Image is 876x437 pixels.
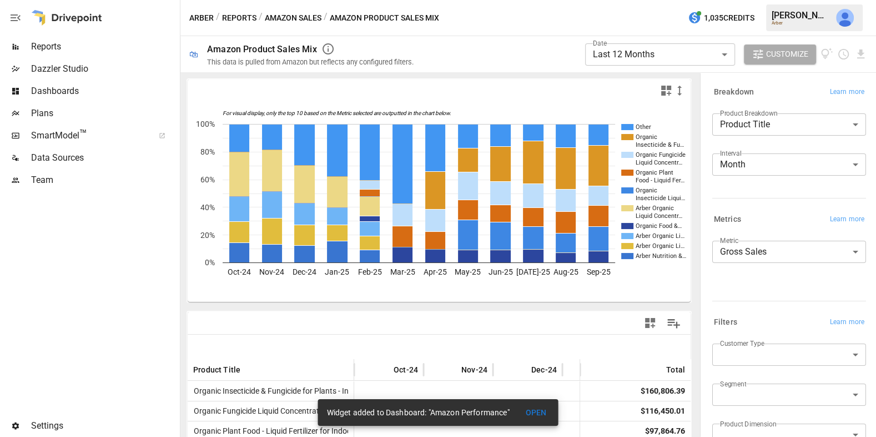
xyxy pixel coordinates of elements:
span: Plans [31,107,178,120]
button: Amazon Sales [265,11,321,25]
span: SmartModel [31,129,147,142]
text: Arber Organic Li… [636,242,684,250]
div: 🛍 [189,49,198,59]
text: Jun-25 [489,267,513,276]
text: Dec-24 [293,267,316,276]
div: Total [666,365,685,374]
span: Nov-24 [461,364,487,375]
button: Arber [189,11,214,25]
label: Metric [720,236,738,245]
button: Sort [445,362,460,378]
text: For visual display, only the top 10 based on the Metric selected are outputted in the chart below. [223,110,451,117]
text: Apr-25 [424,267,447,276]
text: Liquid Concentr… [636,159,682,166]
button: Manage Columns [661,311,686,336]
text: 100% [196,120,215,128]
text: Other [636,123,651,131]
text: Organic Fungicide [636,151,686,158]
span: Dazzler Studio [31,62,178,76]
text: 40% [200,203,215,212]
div: Gross Sales [712,241,866,263]
text: 20% [200,231,215,240]
label: Product Breakdown [720,108,778,118]
text: Food - Liquid Fer… [636,177,684,184]
div: This data is pulled from Amazon but reflects any configured filters. [207,58,414,66]
button: Sort [377,362,392,378]
div: [PERSON_NAME] [772,10,829,21]
h6: Metrics [714,213,741,226]
button: 1,035Credits [683,8,759,28]
div: Product Title [712,113,866,136]
text: Jan-25 [325,267,349,276]
div: $116,450.01 [641,401,685,421]
div: $160,806.39 [641,381,685,401]
label: Date [593,38,607,48]
button: Customize [744,44,816,64]
span: Dec-24 [531,364,557,375]
button: Sort [515,362,530,378]
span: Dashboards [31,85,178,98]
label: Product Dimension [720,419,776,429]
div: Amazon Product Sales Mix [207,44,317,54]
div: Widget added to Dashboard: "Amazon Performance" [326,403,509,423]
text: 0% [205,258,215,267]
text: [DATE]-25 [516,267,550,276]
label: Customer Type [720,339,764,348]
button: View documentation [820,44,833,64]
text: Mar-25 [390,267,415,276]
text: Insecticide & Fu… [636,141,684,148]
text: Feb-25 [358,267,382,276]
button: Schedule report [837,48,850,61]
text: Arber Nutrition &… [636,252,686,260]
text: Arber Organic [636,205,674,212]
text: Organic Plant [636,169,673,176]
span: ™ [79,127,87,141]
span: Team [31,173,178,187]
svg: A chart. [188,102,691,302]
span: Data Sources [31,151,178,165]
button: OPEN [518,403,554,423]
button: Reports [222,11,256,25]
div: / [324,11,328,25]
div: / [216,11,220,25]
h6: Breakdown [714,86,754,98]
text: Oct-24 [228,267,251,276]
h6: Filters [714,316,737,329]
span: Last 12 Months [593,49,655,59]
text: Aug-25 [553,267,578,276]
text: 80% [200,147,215,156]
div: / [259,11,263,25]
span: Learn more [830,317,864,328]
text: Organic Food &… [636,222,682,230]
label: Interval [720,148,742,158]
button: Sort [241,362,257,378]
span: 1,035 Credits [704,11,754,25]
text: Arber Organic Li… [636,232,684,240]
text: Sep-25 [587,267,611,276]
span: Learn more [830,214,864,225]
text: Organic [636,133,657,141]
span: Customize [766,47,808,61]
text: Nov-24 [259,267,284,276]
label: Segment [720,379,746,389]
text: May-25 [455,267,481,276]
div: Month [712,153,866,176]
button: Download report [854,48,867,61]
text: Organic [636,187,657,194]
span: Product Title [193,364,240,375]
img: Julie Wilton [836,9,854,27]
span: Organic Insecticide & Fungicide for Plants - Indoor & Outdoor Plant - Controls Powdery Mildew, Sp... [189,381,868,401]
span: Reports [31,40,178,53]
text: Insecticide Liqui… [636,195,685,202]
text: 60% [200,175,215,184]
span: Settings [31,419,178,433]
button: Julie Wilton [829,2,860,33]
span: Learn more [830,87,864,98]
div: Arber [772,21,829,26]
span: Oct-24 [394,364,418,375]
text: Liquid Concentr… [636,212,682,220]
